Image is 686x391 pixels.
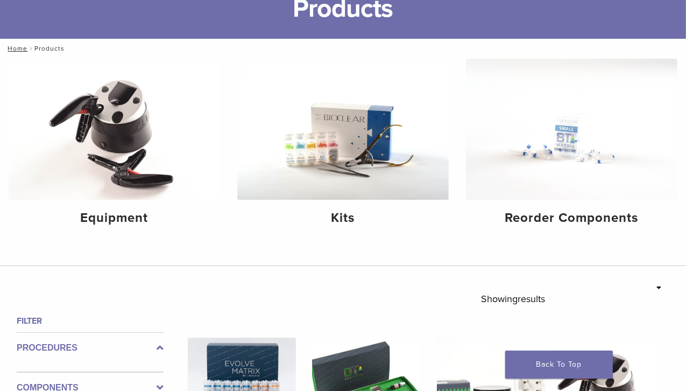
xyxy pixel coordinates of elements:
a: Reorder Components [466,59,677,235]
h4: Equipment [17,208,211,228]
h4: Filter [17,315,164,327]
label: Procedures [17,341,164,354]
img: Reorder Components [466,59,677,200]
img: Equipment [9,59,220,200]
h4: Reorder Components [475,208,669,228]
a: Back To Top [505,351,613,379]
a: Kits [237,59,449,235]
h4: Kits [246,208,440,228]
p: Showing results [481,288,545,310]
span: / [27,46,34,51]
a: Home [4,45,27,52]
img: Kits [237,59,449,200]
a: Equipment [9,59,220,235]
